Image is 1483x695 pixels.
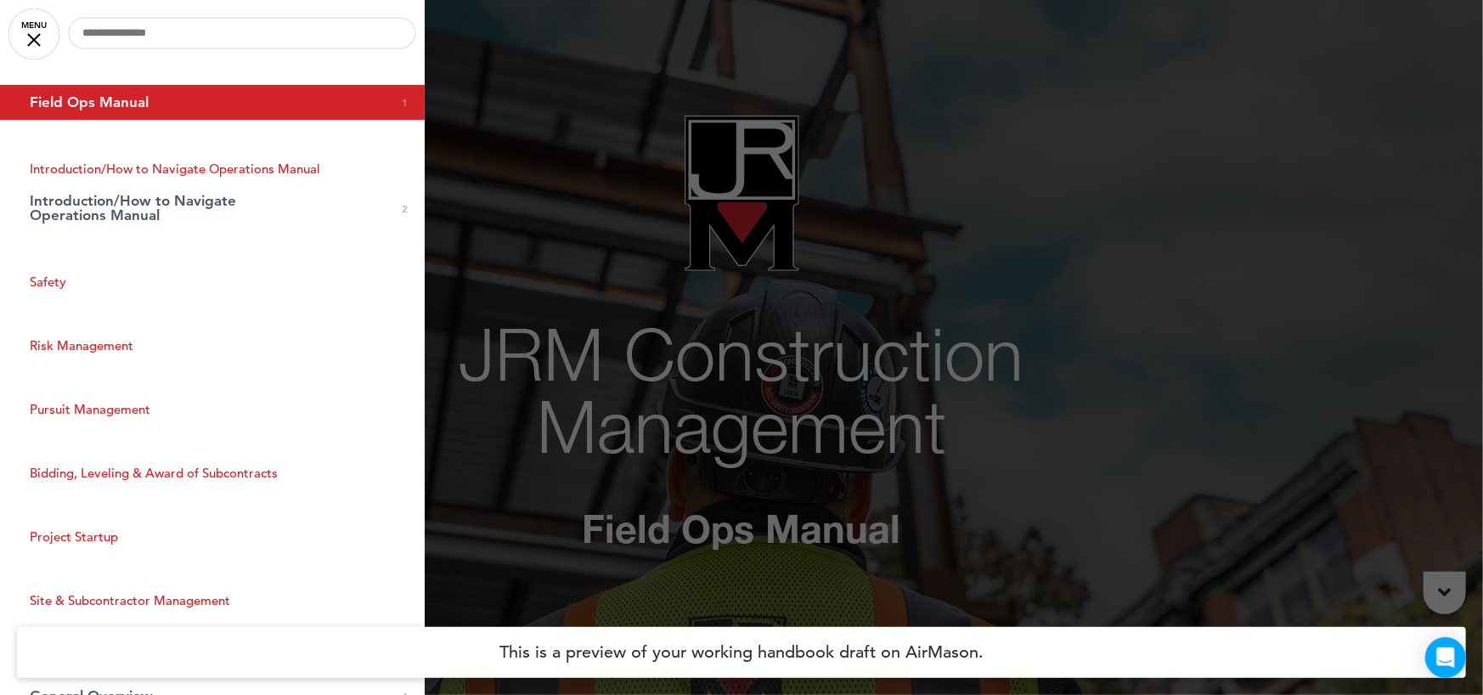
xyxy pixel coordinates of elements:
[1425,637,1466,678] div: Open Intercom Messenger
[30,194,310,223] span: Introduction/How to Navigate Operations Manual
[17,627,1466,678] h4: This is a preview of your working handbook draft on AirMason.
[402,95,408,110] span: 1
[8,8,59,59] a: MENU
[30,95,149,110] span: Field Ops Manual
[402,201,408,216] span: 2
